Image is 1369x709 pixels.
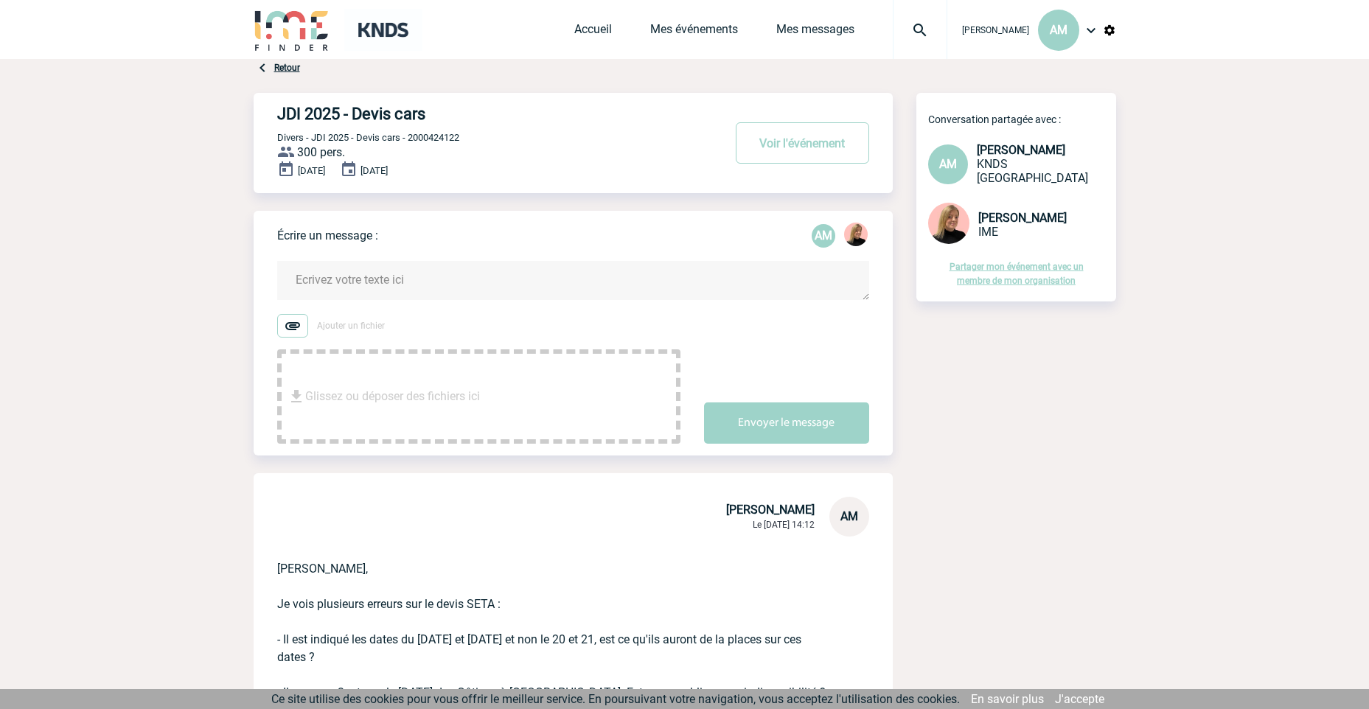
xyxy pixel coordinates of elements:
[962,25,1029,35] span: [PERSON_NAME]
[736,122,869,164] button: Voir l'événement
[305,360,480,433] span: Glissez ou déposer des fichiers ici
[844,223,868,246] img: 131233-0.png
[928,113,1116,125] p: Conversation partagée avec :
[360,165,388,176] span: [DATE]
[704,402,869,444] button: Envoyer le message
[840,509,858,523] span: AM
[977,143,1065,157] span: [PERSON_NAME]
[977,157,1088,185] span: KNDS [GEOGRAPHIC_DATA]
[1055,692,1104,706] a: J'accepte
[971,692,1044,706] a: En savoir plus
[277,132,459,143] span: Divers - JDI 2025 - Devis cars - 2000424122
[254,9,330,51] img: IME-Finder
[650,22,738,43] a: Mes événements
[844,223,868,249] div: Estelle PERIOU
[277,105,679,123] h4: JDI 2025 - Devis cars
[298,165,325,176] span: [DATE]
[776,22,854,43] a: Mes messages
[726,503,815,517] span: [PERSON_NAME]
[753,520,815,530] span: Le [DATE] 14:12
[1050,23,1067,37] span: AM
[812,224,835,248] p: AM
[812,224,835,248] div: Aurélie MORO
[271,692,960,706] span: Ce site utilise des cookies pour vous offrir le meilleur service. En poursuivant votre navigation...
[574,22,612,43] a: Accueil
[274,63,300,73] a: Retour
[317,321,385,331] span: Ajouter un fichier
[277,228,378,242] p: Écrire un message :
[288,388,305,405] img: file_download.svg
[978,211,1067,225] span: [PERSON_NAME]
[928,203,969,244] img: 131233-0.png
[950,262,1084,286] a: Partager mon événement avec un membre de mon organisation
[297,145,345,159] span: 300 pers.
[939,157,957,171] span: AM
[978,225,998,239] span: IME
